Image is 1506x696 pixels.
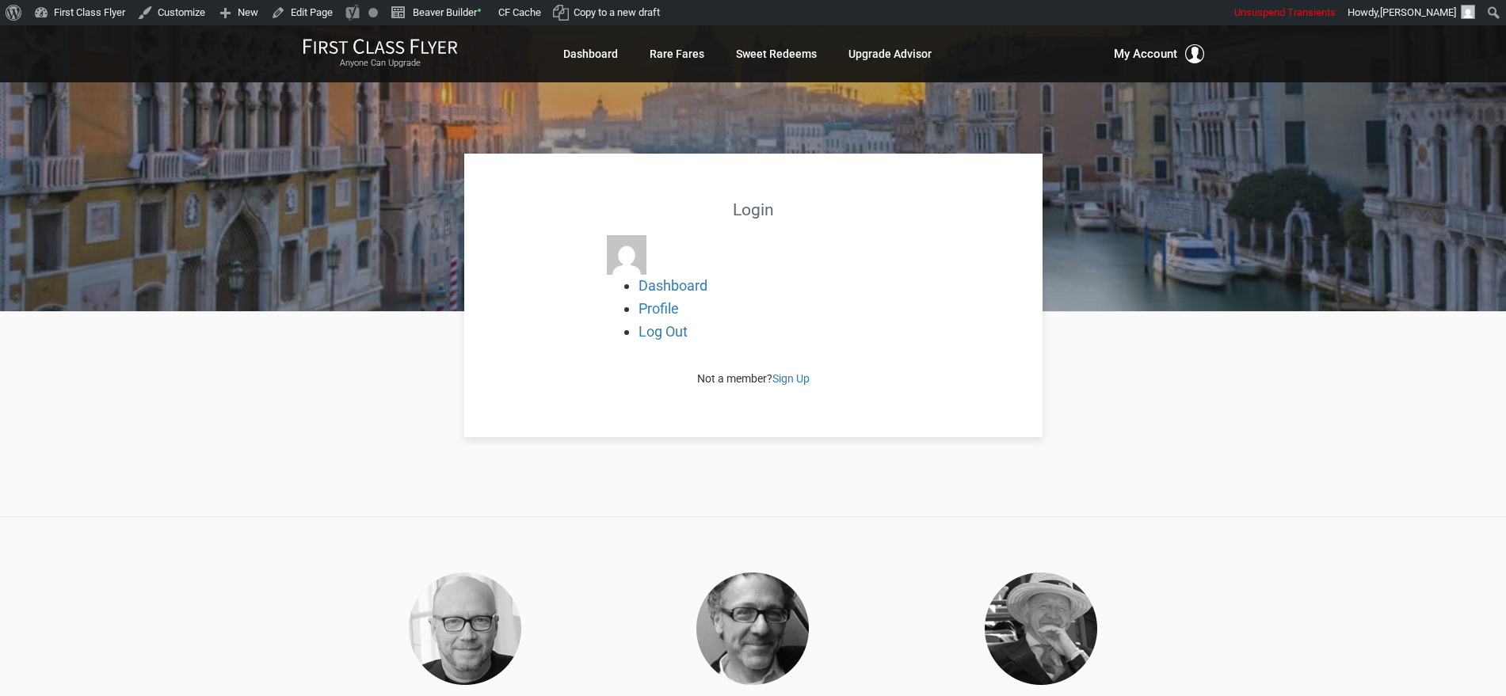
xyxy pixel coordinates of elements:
span: My Account [1114,44,1177,63]
a: First Class FlyerAnyone Can Upgrade [303,38,458,70]
img: First Class Flyer [303,38,458,55]
span: Unsuspend Transients [1234,6,1336,18]
a: Sweet Redeems [736,40,817,68]
img: Haggis-v2.png [409,572,521,685]
span: [PERSON_NAME] [1380,6,1456,18]
span: • [477,2,482,19]
a: Log Out [639,323,688,340]
a: Rare Fares [650,40,704,68]
strong: Login [733,200,774,219]
a: Dashboard [639,277,707,294]
a: Sign Up [772,372,810,385]
img: Collins.png [985,572,1097,685]
a: Profile [639,300,679,317]
a: Upgrade Advisor [848,40,932,68]
button: My Account [1114,44,1204,63]
img: Thomas.png [696,572,809,685]
a: Dashboard [563,40,618,68]
small: Anyone Can Upgrade [303,58,458,69]
span: Not a member? [697,372,810,385]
